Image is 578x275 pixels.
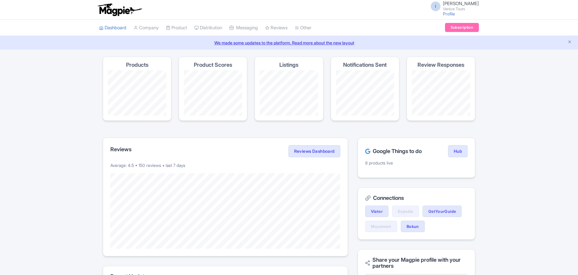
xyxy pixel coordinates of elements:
[194,62,232,68] h4: Product Scores
[134,20,159,36] a: Company
[427,1,479,11] a: I [PERSON_NAME] Venice Tours
[365,257,468,269] h2: Share your Magpie profile with your partners
[443,1,479,6] span: [PERSON_NAME]
[295,20,311,36] a: Other
[443,11,455,16] a: Profile
[417,62,464,68] h4: Review Responses
[445,23,479,32] a: Subscription
[365,206,388,217] a: Viator
[279,62,298,68] h4: Listings
[4,40,574,46] a: We made some updates to the platform. Read more about the new layout
[194,20,222,36] a: Distribution
[343,62,387,68] h4: Notifications Sent
[365,160,468,166] p: 8 products live
[110,162,340,168] p: Average: 4.5 • 150 reviews • last 7 days
[423,206,462,217] a: GetYourGuide
[229,20,258,36] a: Messaging
[126,62,148,68] h4: Products
[567,39,572,46] button: Close announcement
[166,20,187,36] a: Product
[96,3,143,16] img: logo-ab69f6fb50320c5b225c76a69d11143b.png
[365,221,397,232] a: Musement
[365,148,422,154] h2: Google Things to do
[392,206,419,217] a: Expedia
[401,221,425,232] a: Bokun
[288,145,340,157] a: Reviews Dashboard
[365,195,468,201] h2: Connections
[443,7,479,11] small: Venice Tours
[99,20,126,36] a: Dashboard
[110,146,132,152] h2: Reviews
[448,145,468,157] a: Hub
[265,20,287,36] a: Reviews
[431,2,440,11] span: I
